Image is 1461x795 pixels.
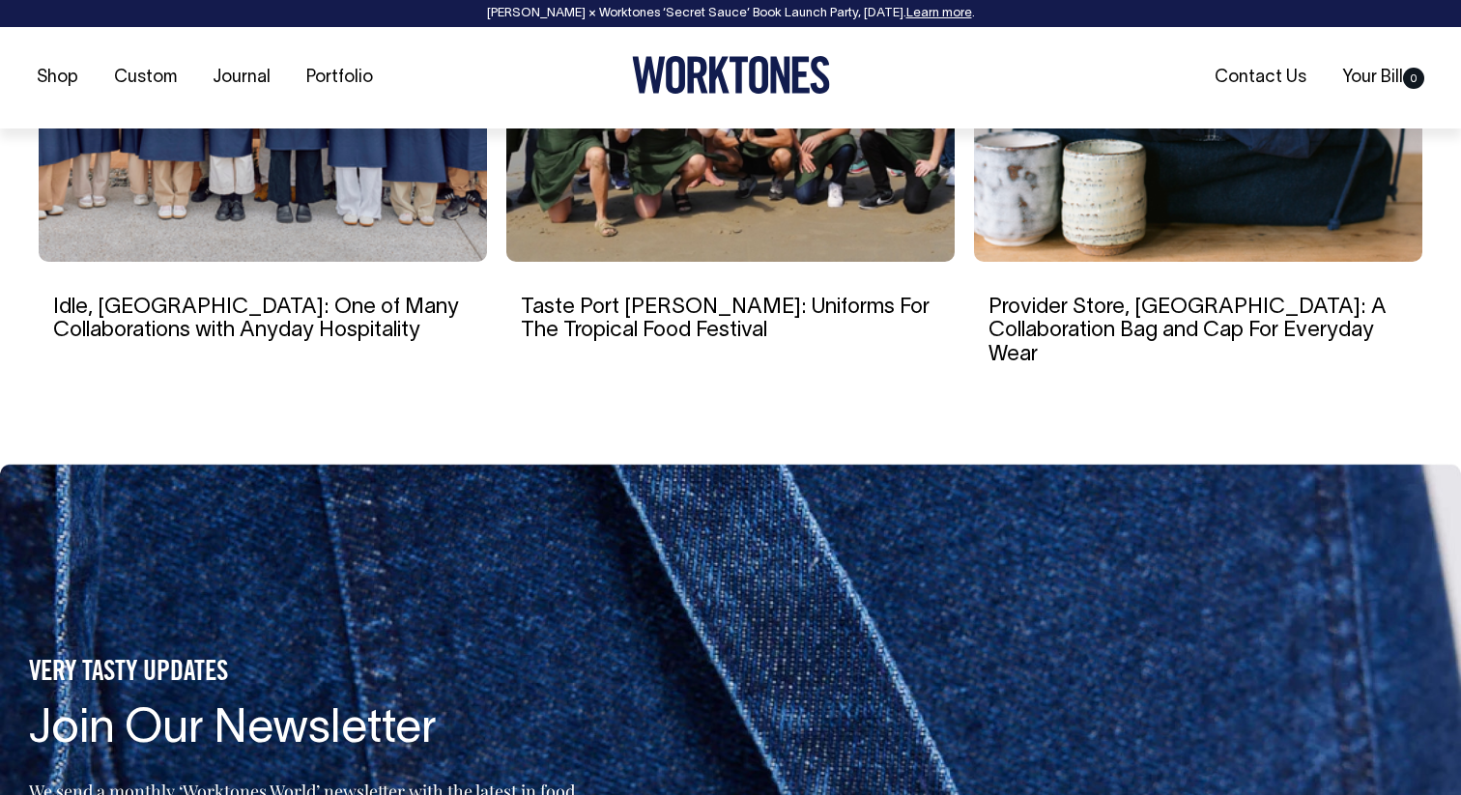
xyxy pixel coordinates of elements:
[53,298,459,340] a: Idle, [GEOGRAPHIC_DATA]: One of Many Collaborations with Anyday Hospitality
[521,298,930,340] a: Taste Port [PERSON_NAME]: Uniforms For The Tropical Food Festival
[19,7,1442,20] div: [PERSON_NAME] × Worktones ‘Secret Sauce’ Book Launch Party, [DATE]. .
[988,298,1387,363] a: Provider Store, [GEOGRAPHIC_DATA]: A Collaboration Bag and Cap For Everyday Wear
[1403,68,1424,89] span: 0
[299,62,381,94] a: Portfolio
[906,8,972,19] a: Learn more
[106,62,185,94] a: Custom
[29,62,86,94] a: Shop
[29,705,586,756] h4: Join Our Newsletter
[29,657,586,690] h5: VERY TASTY UPDATES
[205,62,278,94] a: Journal
[1207,62,1314,94] a: Contact Us
[1334,62,1432,94] a: Your Bill0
